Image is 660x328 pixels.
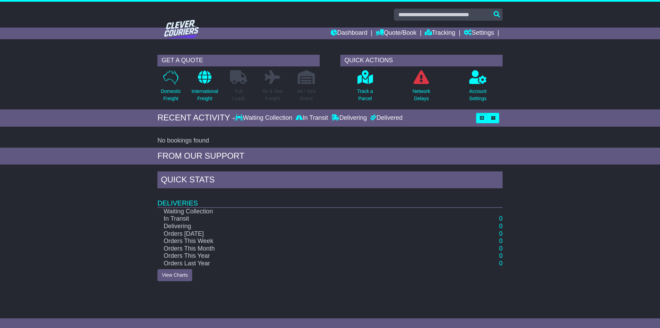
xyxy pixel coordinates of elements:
p: Account Settings [469,88,487,102]
a: AccountSettings [469,70,487,106]
div: No bookings found [157,137,503,145]
div: FROM OUR SUPPORT [157,151,503,161]
td: Orders This Year [157,252,453,260]
div: RECENT ACTIVITY - [157,113,235,123]
a: 0 [499,260,503,267]
a: DomesticFreight [161,70,181,106]
div: Delivering [330,114,368,122]
a: 0 [499,237,503,244]
p: Full Loads [230,88,247,102]
td: Waiting Collection [157,208,453,215]
td: Orders This Week [157,237,453,245]
td: Orders This Month [157,245,453,253]
p: International Freight [191,88,218,102]
p: Air & Sea Freight [262,88,283,102]
p: Air / Sea Depot [297,88,316,102]
td: Delivering [157,223,453,230]
div: In Transit [294,114,330,122]
a: 0 [499,215,503,222]
a: Dashboard [331,28,367,39]
div: QUICK ACTIONS [340,55,503,66]
p: Domestic Freight [161,88,181,102]
a: 0 [499,223,503,230]
td: In Transit [157,215,453,223]
a: View Charts [157,269,192,281]
a: Quote/Book [376,28,416,39]
div: GET A QUOTE [157,55,320,66]
a: Settings [464,28,494,39]
p: Track a Parcel [357,88,373,102]
a: Track aParcel [357,70,373,106]
a: 0 [499,252,503,259]
a: InternationalFreight [191,70,218,106]
div: Delivered [368,114,403,122]
div: Quick Stats [157,171,503,190]
a: NetworkDelays [412,70,430,106]
div: Waiting Collection [235,114,294,122]
td: Orders [DATE] [157,230,453,238]
a: 0 [499,230,503,237]
p: Network Delays [412,88,430,102]
a: 0 [499,245,503,252]
a: Tracking [425,28,455,39]
td: Orders Last Year [157,260,453,267]
td: Deliveries [157,190,503,208]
